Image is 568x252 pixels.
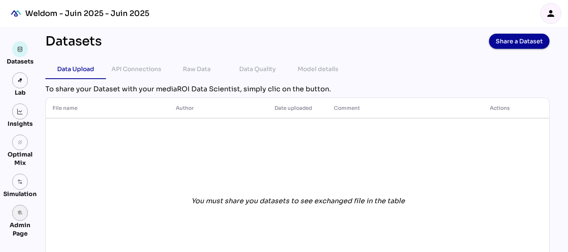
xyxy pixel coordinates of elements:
div: Optimal Mix [3,150,37,167]
div: mediaROI [7,4,25,23]
div: You must share you datasets to see exchanged file in the table [191,196,405,206]
div: Insights [8,119,33,128]
div: Datasets [7,57,34,66]
th: Date uploaded [268,98,327,118]
button: Share a Dataset [489,34,550,49]
th: Comment [327,98,450,118]
div: Lab [11,88,29,97]
i: admin_panel_settings [17,210,23,216]
div: Data Upload [57,64,94,74]
div: Weldom - Juin 2025 - Juin 2025 [25,8,149,19]
img: graph.svg [17,109,23,114]
div: Datasets [45,34,102,49]
th: Actions [450,98,549,118]
div: Data Quality [239,64,276,74]
span: Share a Dataset [496,35,543,47]
th: File name [46,98,169,118]
div: To share your Dataset with your mediaROI Data Scientist, simply clic on the button. [45,84,550,94]
div: Model details [298,64,338,74]
div: Simulation [3,190,37,198]
img: data.svg [17,46,23,52]
div: API Connections [111,64,161,74]
div: Raw Data [183,64,211,74]
img: settings.svg [17,179,23,185]
i: grain [17,140,23,146]
i: person [546,8,556,19]
div: Admin Page [3,221,37,238]
th: Author [169,98,268,118]
img: lab.svg [17,77,23,83]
